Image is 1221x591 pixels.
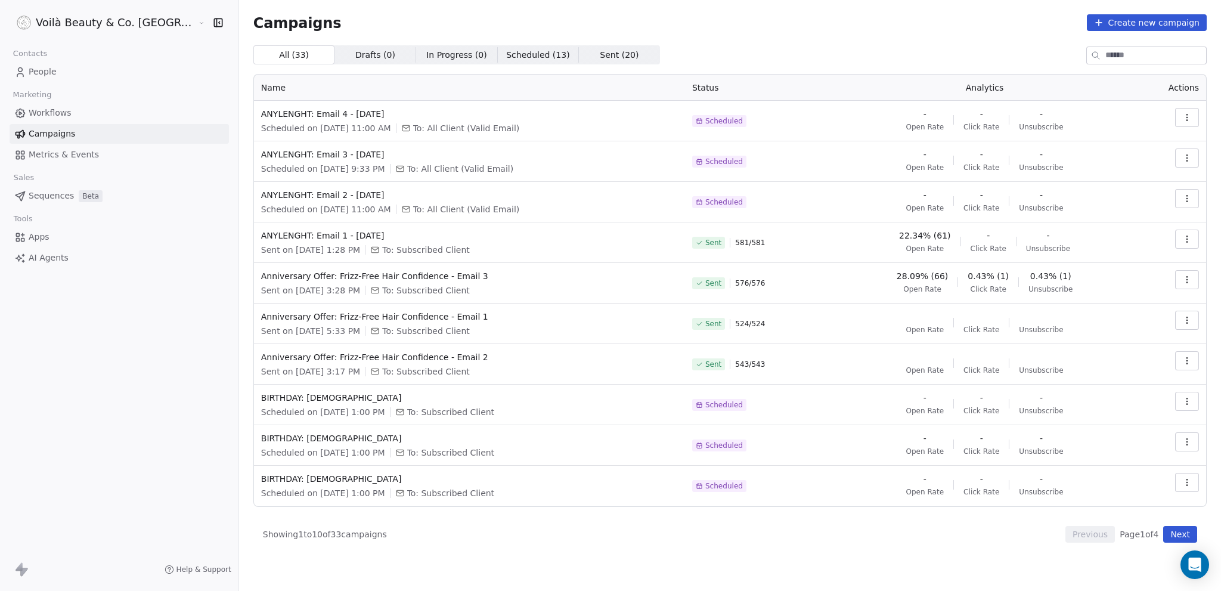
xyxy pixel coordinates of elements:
[963,203,999,213] span: Click Rate
[261,230,678,242] span: ANYLENGHT: Email 1 - [DATE]
[1040,392,1043,404] span: -
[79,190,103,202] span: Beta
[1019,406,1063,416] span: Unsubscribe
[1019,487,1063,497] span: Unsubscribe
[735,360,765,369] span: 543 / 543
[705,197,743,207] span: Scheduled
[253,14,342,31] span: Campaigns
[261,473,678,485] span: BIRTHDAY: [DEMOGRAPHIC_DATA]
[906,163,944,172] span: Open Rate
[735,238,765,247] span: 581 / 581
[705,238,721,247] span: Sent
[261,432,678,444] span: BIRTHDAY: [DEMOGRAPHIC_DATA]
[980,392,983,404] span: -
[1019,447,1063,456] span: Unsubscribe
[924,432,926,444] span: -
[735,279,765,288] span: 576 / 576
[963,406,999,416] span: Click Rate
[968,270,1009,282] span: 0.43% (1)
[906,122,944,132] span: Open Rate
[261,189,678,201] span: ANYLENGHT: Email 2 - [DATE]
[1019,325,1063,335] span: Unsubscribe
[506,49,569,61] span: Scheduled ( 13 )
[261,366,360,378] span: Sent on [DATE] 3:17 PM
[8,210,38,228] span: Tools
[834,75,1135,101] th: Analytics
[705,400,743,410] span: Scheduled
[1120,528,1158,540] span: Page 1 of 4
[906,406,944,416] span: Open Rate
[897,270,949,282] span: 28.09% (66)
[924,148,926,160] span: -
[1019,122,1063,132] span: Unsubscribe
[413,122,520,134] span: To: All Client (Valid Email)
[29,66,57,78] span: People
[1028,284,1073,294] span: Unsubscribe
[1019,163,1063,172] span: Unsubscribe
[261,392,678,404] span: BIRTHDAY: [DEMOGRAPHIC_DATA]
[1040,148,1043,160] span: -
[924,473,926,485] span: -
[963,487,999,497] span: Click Rate
[735,319,765,329] span: 524 / 524
[1040,189,1043,201] span: -
[29,252,69,264] span: AI Agents
[261,244,360,256] span: Sent on [DATE] 1:28 PM
[963,366,999,375] span: Click Rate
[705,279,721,288] span: Sent
[1046,230,1049,242] span: -
[263,528,387,540] span: Showing 1 to 10 of 33 campaigns
[924,108,926,120] span: -
[261,311,678,323] span: Anniversary Offer: Frizz-Free Hair Confidence - Email 1
[924,392,926,404] span: -
[1026,244,1070,253] span: Unsubscribe
[382,284,470,296] span: To: Subscribed Client
[705,441,743,450] span: Scheduled
[261,203,391,215] span: Scheduled on [DATE] 11:00 AM
[407,406,495,418] span: To: Subscribed Client
[980,189,983,201] span: -
[10,62,229,82] a: People
[8,86,57,104] span: Marketing
[906,447,944,456] span: Open Rate
[261,148,678,160] span: ANYLENGHT: Email 3 - [DATE]
[10,124,229,144] a: Campaigns
[261,122,391,134] span: Scheduled on [DATE] 11:00 AM
[10,186,229,206] a: SequencesBeta
[382,325,470,337] span: To: Subscribed Client
[10,227,229,247] a: Apps
[705,319,721,329] span: Sent
[261,406,385,418] span: Scheduled on [DATE] 1:00 PM
[963,447,999,456] span: Click Rate
[176,565,231,574] span: Help & Support
[1065,526,1115,543] button: Previous
[906,366,944,375] span: Open Rate
[382,244,470,256] span: To: Subscribed Client
[355,49,395,61] span: Drafts ( 0 )
[980,148,983,160] span: -
[29,148,99,161] span: Metrics & Events
[906,203,944,213] span: Open Rate
[980,473,983,485] span: -
[980,108,983,120] span: -
[899,230,951,242] span: 22.34% (61)
[705,360,721,369] span: Sent
[1019,203,1063,213] span: Unsubscribe
[705,116,743,126] span: Scheduled
[10,248,229,268] a: AI Agents
[705,481,743,491] span: Scheduled
[407,487,495,499] span: To: Subscribed Client
[261,284,360,296] span: Sent on [DATE] 3:28 PM
[382,366,470,378] span: To: Subscribed Client
[36,15,195,30] span: Voilà Beauty & Co. [GEOGRAPHIC_DATA]
[261,351,678,363] span: Anniversary Offer: Frizz-Free Hair Confidence - Email 2
[29,190,74,202] span: Sequences
[1019,366,1063,375] span: Unsubscribe
[705,157,743,166] span: Scheduled
[924,189,926,201] span: -
[29,128,75,140] span: Campaigns
[1040,473,1043,485] span: -
[600,49,639,61] span: Sent ( 20 )
[29,107,72,119] span: Workflows
[29,231,49,243] span: Apps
